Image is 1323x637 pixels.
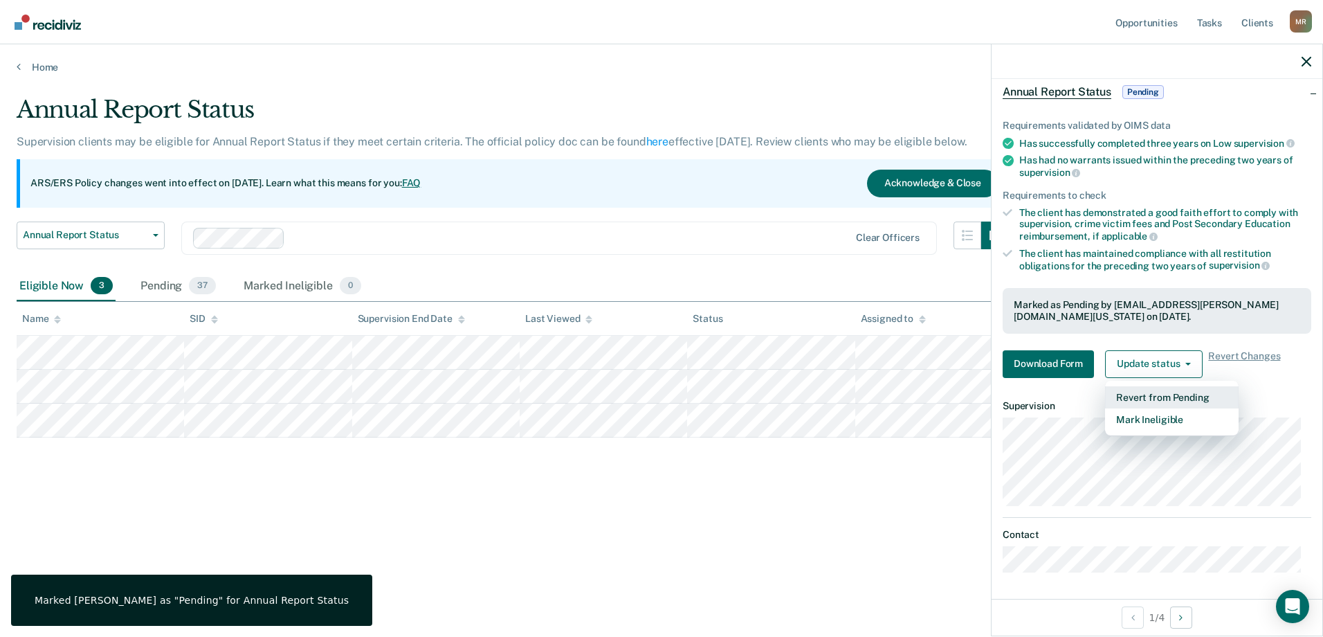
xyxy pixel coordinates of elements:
[1105,409,1239,431] button: Mark Ineligible
[1019,154,1311,178] div: Has had no warrants issued within the preceding two years of
[1019,207,1311,242] div: The client has demonstrated a good faith effort to comply with supervision, crime victim fees and...
[1290,10,1312,33] div: M R
[1122,607,1144,629] button: Previous Opportunity
[867,170,998,197] button: Acknowledge & Close
[1003,529,1311,541] dt: Contact
[1019,167,1080,178] span: supervision
[17,271,116,302] div: Eligible Now
[1102,231,1158,242] span: applicable
[17,135,967,148] p: Supervision clients may be eligible for Annual Report Status if they meet certain criteria. The o...
[693,313,722,325] div: Status
[992,70,1322,114] div: Annual Report StatusPending
[1014,299,1300,323] div: Marked as Pending by [EMAIL_ADDRESS][PERSON_NAME][DOMAIN_NAME][US_STATE] on [DATE].
[1003,120,1311,132] div: Requirements validated by OIMS data
[1234,138,1295,149] span: supervision
[1019,137,1311,150] div: Has successfully completed three years on Low
[1105,350,1203,378] button: Update status
[17,96,1009,135] div: Annual Report Status
[1105,386,1239,409] button: Revert from Pending
[1290,10,1312,33] button: Profile dropdown button
[190,313,218,325] div: SID
[22,313,61,325] div: Name
[1003,350,1100,378] a: Navigate to form link
[992,599,1322,636] div: 1 / 4
[23,229,147,241] span: Annual Report Status
[15,15,81,30] img: Recidiviz
[91,277,113,295] span: 3
[1019,248,1311,271] div: The client has maintained compliance with all restitution obligations for the preceding two years of
[138,271,219,302] div: Pending
[17,61,1306,73] a: Home
[30,177,421,190] p: ARS/ERS Policy changes went into effect on [DATE]. Learn what this means for you:
[1003,350,1094,378] button: Download Form
[1208,350,1280,378] span: Revert Changes
[1122,85,1164,99] span: Pending
[856,232,920,244] div: Clear officers
[402,177,421,188] a: FAQ
[358,313,465,325] div: Supervision End Date
[241,271,364,302] div: Marked Ineligible
[1170,607,1192,629] button: Next Opportunity
[1003,85,1111,99] span: Annual Report Status
[35,594,349,607] div: Marked [PERSON_NAME] as "Pending" for Annual Report Status
[525,313,592,325] div: Last Viewed
[646,135,668,148] a: here
[1003,190,1311,201] div: Requirements to check
[340,277,361,295] span: 0
[1209,260,1270,271] span: supervision
[861,313,926,325] div: Assigned to
[1276,590,1309,623] div: Open Intercom Messenger
[1003,400,1311,412] dt: Supervision
[189,277,216,295] span: 37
